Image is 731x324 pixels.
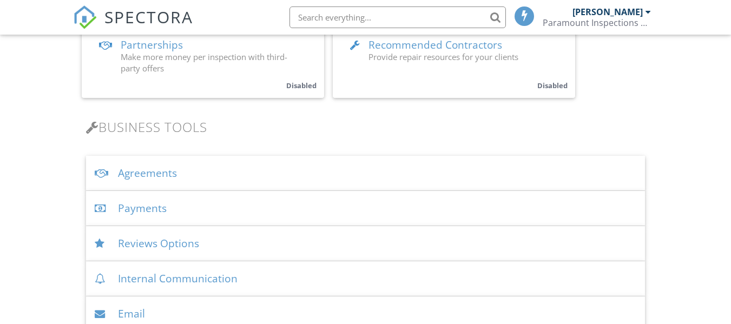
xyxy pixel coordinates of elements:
div: [PERSON_NAME] [572,6,643,17]
small: Disabled [286,81,317,90]
a: Partnerships Make more money per inspection with third-party offers Disabled [82,29,324,98]
span: Recommended Contractors [368,38,502,52]
a: SPECTORA [73,15,193,37]
h3: Business Tools [86,120,645,134]
div: Internal Communication [86,261,645,296]
div: Agreements [86,156,645,191]
a: Recommended Contractors Provide repair resources for your clients Disabled [333,29,575,98]
div: Paramount Inspections LLC [543,17,651,28]
div: Payments [86,191,645,226]
small: Disabled [537,81,568,90]
img: The Best Home Inspection Software - Spectora [73,5,97,29]
span: Make more money per inspection with third-party offers [121,51,287,74]
div: Reviews Options [86,226,645,261]
span: SPECTORA [104,5,193,28]
span: Provide repair resources for your clients [368,51,518,62]
input: Search everything... [289,6,506,28]
span: Partnerships [121,38,183,52]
